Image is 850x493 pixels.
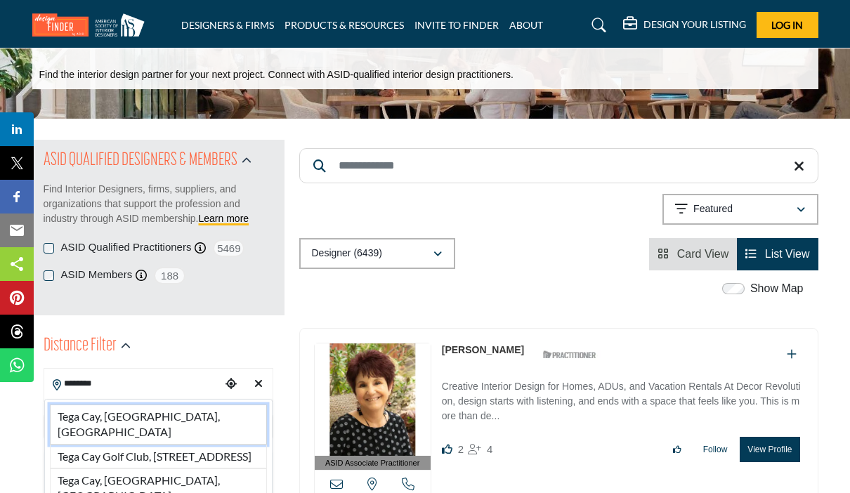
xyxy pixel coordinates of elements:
[44,334,117,359] h2: Distance Filter
[643,18,746,31] h5: DESIGN YOUR LISTING
[442,343,524,357] p: Karen Steinberg
[285,19,404,31] a: PRODUCTS & RESOURCES
[44,270,54,281] input: ASID Members checkbox
[740,437,799,462] button: View Profile
[771,19,803,31] span: Log In
[248,369,268,400] div: Clear search location
[442,344,524,355] a: [PERSON_NAME]
[658,248,728,260] a: View Card
[623,17,746,34] div: DESIGN YOUR LISTING
[181,19,274,31] a: DESIGNERS & FIRMS
[487,443,492,455] span: 4
[442,371,804,426] a: Creative Interior Design for Homes, ADUs, and Vacation Rentals At Decor Revolution, design starts...
[757,12,818,38] button: Log In
[154,267,185,284] span: 188
[745,248,809,260] a: View List
[299,238,455,269] button: Designer (6439)
[765,248,810,260] span: List View
[325,457,420,469] span: ASID Associate Practitioner
[468,441,492,458] div: Followers
[458,443,464,455] span: 2
[44,148,237,173] h2: ASID QUALIFIED DESIGNERS & MEMBERS
[662,194,818,225] button: Featured
[442,444,452,454] i: Likes
[299,148,818,183] input: Search Keyword
[414,19,499,31] a: INVITE TO FINDER
[213,239,244,257] span: 5469
[694,438,737,461] button: Follow
[199,213,249,224] a: Learn more
[315,343,431,456] img: Karen Steinberg
[44,370,221,397] input: Search Location
[315,343,431,471] a: ASID Associate Practitioner
[787,348,797,360] a: Add To List
[61,267,133,283] label: ASID Members
[32,13,152,37] img: Site Logo
[677,248,729,260] span: Card View
[737,238,818,270] li: List View
[221,369,241,400] div: Choose your current location
[693,202,733,216] p: Featured
[509,19,543,31] a: ABOUT
[44,182,273,226] p: Find Interior Designers, firms, suppliers, and organizations that support the profession and indu...
[578,14,615,37] a: Search
[61,239,192,256] label: ASID Qualified Practitioners
[649,238,737,270] li: Card View
[537,346,601,364] img: ASID Qualified Practitioners Badge Icon
[750,280,804,297] label: Show Map
[312,246,382,261] p: Designer (6439)
[50,445,267,468] li: Tega Cay Golf Club, [STREET_ADDRESS]
[50,405,267,445] li: Tega Cay, [GEOGRAPHIC_DATA], [GEOGRAPHIC_DATA]
[44,243,54,254] input: ASID Qualified Practitioners checkbox
[442,379,804,426] p: Creative Interior Design for Homes, ADUs, and Vacation Rentals At Decor Revolution, design starts...
[39,68,514,82] p: Find the interior design partner for your next project. Connect with ASID-qualified interior desi...
[664,438,691,461] button: Like listing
